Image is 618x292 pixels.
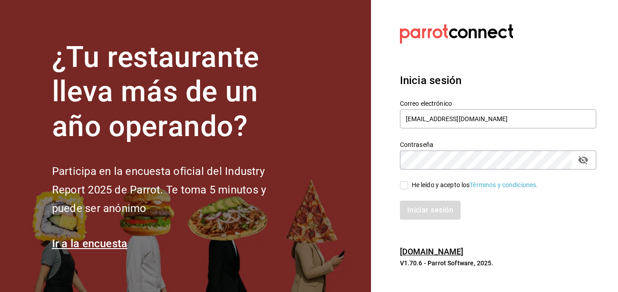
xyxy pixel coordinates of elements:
label: Contraseña [400,141,596,147]
button: passwordField [575,152,591,168]
label: Correo electrónico [400,100,596,106]
p: V1.70.6 - Parrot Software, 2025. [400,259,596,268]
h3: Inicia sesión [400,72,596,89]
a: [DOMAIN_NAME] [400,247,464,256]
div: He leído y acepto los [412,180,538,190]
h2: Participa en la encuesta oficial del Industry Report 2025 de Parrot. Te toma 5 minutos y puede se... [52,162,296,217]
a: Ir a la encuesta [52,237,128,250]
h1: ¿Tu restaurante lleva más de un año operando? [52,40,296,144]
a: Términos y condiciones. [470,181,538,188]
input: Ingresa tu correo electrónico [400,109,596,128]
